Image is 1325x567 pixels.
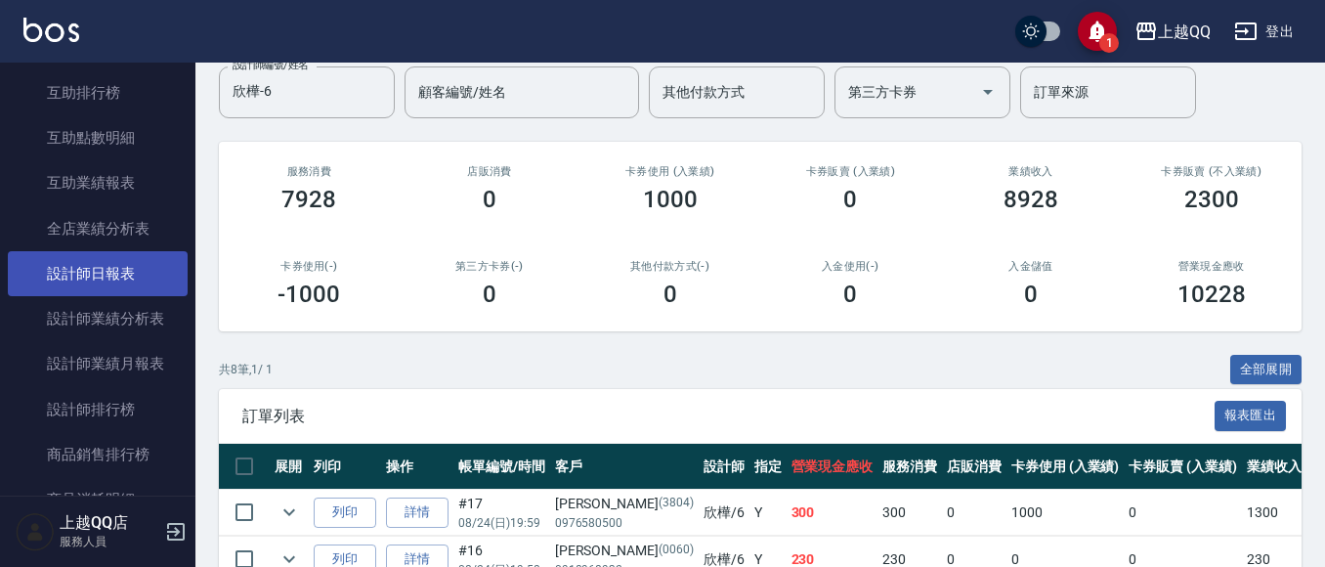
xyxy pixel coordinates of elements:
[233,58,309,72] label: 設計師編號/姓名
[23,18,79,42] img: Logo
[1127,12,1218,52] button: 上越QQ
[787,490,878,536] td: 300
[964,260,1098,273] h2: 入金儲值
[483,186,496,213] h3: 0
[1006,490,1125,536] td: 1000
[1177,281,1246,308] h3: 10228
[972,76,1004,108] button: Open
[1158,20,1211,44] div: 上越QQ
[1215,401,1287,431] button: 報表匯出
[16,512,55,551] img: Person
[423,260,557,273] h2: 第三方卡券(-)
[1144,165,1278,178] h2: 卡券販賣 (不入業績)
[8,387,188,432] a: 設計師排行榜
[8,296,188,341] a: 設計師業績分析表
[643,186,698,213] h3: 1000
[8,251,188,296] a: 設計師日報表
[784,165,918,178] h2: 卡券販賣 (入業績)
[60,533,159,550] p: 服務人員
[1215,406,1287,424] a: 報表匯出
[8,160,188,205] a: 互助業績報表
[381,444,453,490] th: 操作
[699,490,749,536] td: 欣樺 /6
[8,206,188,251] a: 全店業績分析表
[1144,260,1278,273] h2: 營業現金應收
[843,281,857,308] h3: 0
[555,514,694,532] p: 0976580500
[453,444,550,490] th: 帳單編號/時間
[270,444,309,490] th: 展開
[663,281,677,308] h3: 0
[8,115,188,160] a: 互助點數明細
[787,444,878,490] th: 營業現金應收
[877,444,942,490] th: 服務消費
[60,513,159,533] h5: 上越QQ店
[1124,490,1242,536] td: 0
[278,281,340,308] h3: -1000
[1024,281,1038,308] h3: 0
[749,490,787,536] td: Y
[1226,14,1302,50] button: 登出
[242,407,1215,426] span: 訂單列表
[555,494,694,514] div: [PERSON_NAME]
[964,165,1098,178] h2: 業績收入
[942,490,1006,536] td: 0
[659,494,694,514] p: (3804)
[555,541,694,561] div: [PERSON_NAME]
[942,444,1006,490] th: 店販消費
[458,514,545,532] p: 08/24 (日) 19:59
[453,490,550,536] td: #17
[843,186,857,213] h3: 0
[1242,444,1306,490] th: 業績收入
[8,477,188,522] a: 商品消耗明細
[784,260,918,273] h2: 入金使用(-)
[281,186,336,213] h3: 7928
[386,498,449,528] a: 詳情
[8,341,188,386] a: 設計師業績月報表
[8,70,188,115] a: 互助排行榜
[749,444,787,490] th: 指定
[603,165,737,178] h2: 卡券使用 (入業績)
[603,260,737,273] h2: 其他付款方式(-)
[8,432,188,477] a: 商品銷售排行榜
[1124,444,1242,490] th: 卡券販賣 (入業績)
[309,444,381,490] th: 列印
[659,541,694,561] p: (0060)
[1006,444,1125,490] th: 卡券使用 (入業績)
[1078,12,1117,51] button: save
[1004,186,1058,213] h3: 8928
[877,490,942,536] td: 300
[1230,355,1303,385] button: 全部展開
[242,260,376,273] h2: 卡券使用(-)
[1099,33,1119,53] span: 1
[242,165,376,178] h3: 服務消費
[219,361,273,378] p: 共 8 筆, 1 / 1
[1242,490,1306,536] td: 1300
[1184,186,1239,213] h3: 2300
[550,444,699,490] th: 客戶
[483,281,496,308] h3: 0
[423,165,557,178] h2: 店販消費
[275,498,304,527] button: expand row
[699,444,749,490] th: 設計師
[314,498,376,528] button: 列印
